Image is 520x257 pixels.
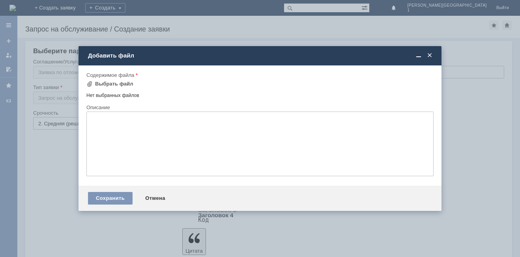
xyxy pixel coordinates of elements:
div: Прошу удалить отложенный чек за [DATE] Файл во вложении [3,3,115,16]
span: Закрыть [426,52,434,59]
div: Описание [86,105,432,110]
span: Свернуть (Ctrl + M) [415,52,423,59]
div: Нет выбранных файлов [86,89,434,99]
div: Добавить файл [88,52,434,59]
div: Выбрать файл [95,81,133,87]
div: Содержимое файла [86,73,432,78]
